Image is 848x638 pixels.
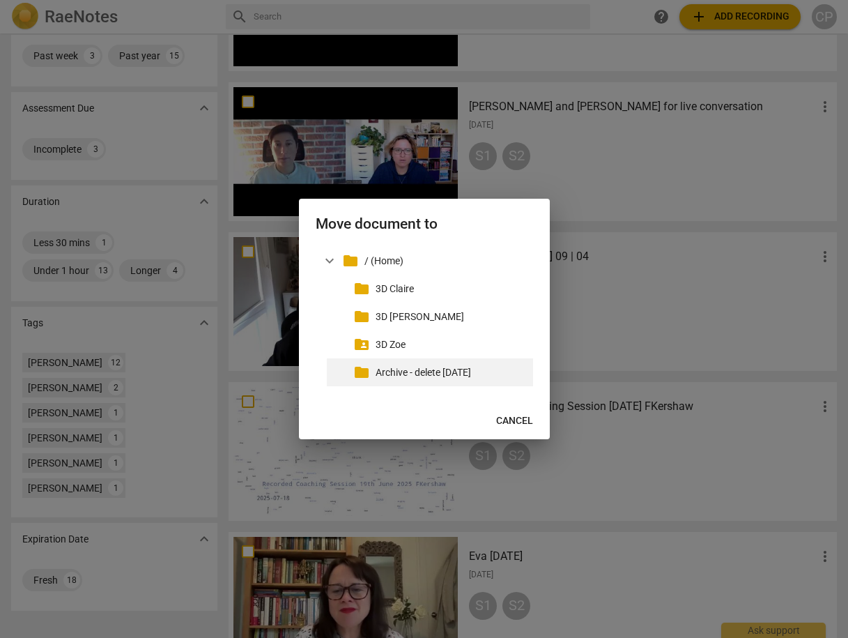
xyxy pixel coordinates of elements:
p: 3D Ruth [376,310,527,324]
button: Cancel [485,409,544,434]
span: folder [353,308,370,325]
p: Archive - delete in 3 months [376,365,527,380]
span: folder [353,364,370,381]
p: 3D Claire [376,282,527,296]
span: folder [353,280,370,297]
p: / (Home) [364,254,527,268]
p: 3D Zoe [376,337,527,352]
span: folder [342,252,359,269]
span: Cancel [496,414,533,428]
span: expand_more [321,252,338,269]
span: folder_shared [353,336,370,353]
h2: Move document to [316,215,533,233]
